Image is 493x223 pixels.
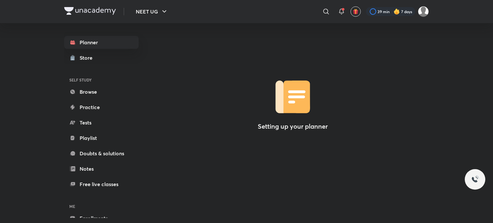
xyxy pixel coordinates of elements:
[471,176,479,183] img: ttu
[394,8,400,15] img: streak
[64,7,116,16] a: Company Logo
[64,132,139,144] a: Playlist
[64,74,139,85] h6: SELF STUDY
[64,178,139,191] a: Free live classes
[132,5,172,18] button: NEET UG
[64,36,139,49] a: Planner
[64,147,139,160] a: Doubts & solutions
[418,6,429,17] img: surabhi
[64,51,139,64] a: Store
[64,116,139,129] a: Tests
[258,123,328,130] h4: Setting up your planner
[80,54,96,62] div: Store
[64,7,116,15] img: Company Logo
[353,9,359,14] img: avatar
[64,101,139,114] a: Practice
[64,85,139,98] a: Browse
[350,6,361,17] button: avatar
[64,162,139,175] a: Notes
[64,201,139,212] h6: ME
